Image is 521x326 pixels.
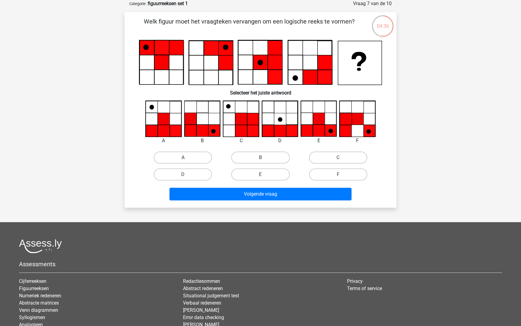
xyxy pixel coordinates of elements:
div: E [296,137,342,144]
a: [PERSON_NAME] [183,307,219,313]
a: Situational judgement test [183,293,239,299]
a: Terms of service [347,286,382,291]
a: Abstracte matrices [19,300,59,306]
a: Venn diagrammen [19,307,58,313]
label: D [154,168,212,181]
label: B [231,152,289,164]
label: C [309,152,367,164]
strong: figuurreeksen set 1 [148,1,188,6]
a: Redactiesommen [183,278,220,284]
div: A [141,137,186,144]
div: B [180,137,225,144]
h6: Selecteer het juiste antwoord [134,85,387,96]
img: Assessly logo [19,239,62,253]
div: F [335,137,380,144]
a: Error data checking [183,315,224,320]
a: Abstract redeneren [183,286,223,291]
a: Verbaal redeneren [183,300,221,306]
a: Figuurreeksen [19,286,49,291]
div: D [257,137,303,144]
label: F [309,168,367,181]
label: E [231,168,289,181]
small: Categorie: [129,2,147,6]
p: Welk figuur moet het vraagteken vervangen om een logische reeks te vormen? [134,17,364,35]
button: Volgende vraag [169,188,352,200]
label: A [154,152,212,164]
h5: Assessments [19,260,502,268]
div: C [218,137,264,144]
div: 04:36 [371,15,394,30]
a: Cijferreeksen [19,278,46,284]
a: Syllogismen [19,315,45,320]
a: Numeriek redeneren [19,293,61,299]
a: Privacy [347,278,363,284]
